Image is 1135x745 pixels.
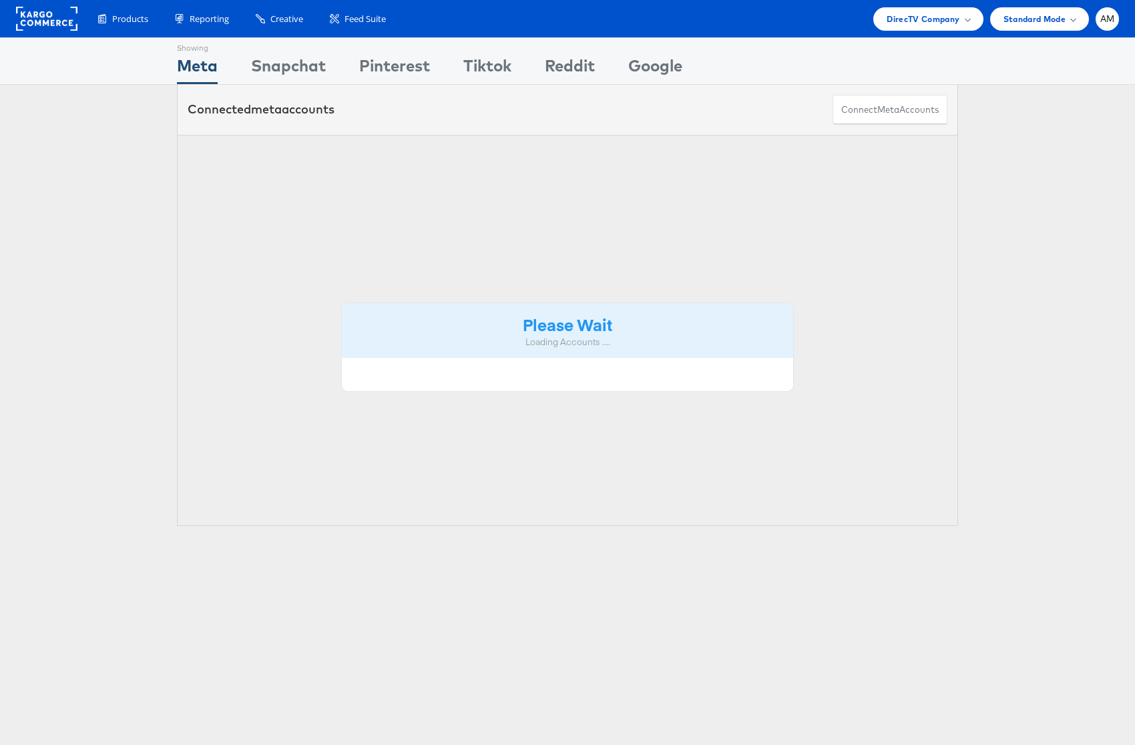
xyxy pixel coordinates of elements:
span: Feed Suite [345,13,386,25]
div: Loading Accounts .... [352,336,783,348]
span: Reporting [190,13,229,25]
div: Google [628,54,682,84]
div: Showing [177,38,218,54]
span: DirecTV Company [887,12,959,26]
div: Reddit [545,54,595,84]
div: Pinterest [359,54,430,84]
button: ConnectmetaAccounts [833,95,947,125]
div: Connected accounts [188,101,334,118]
div: Meta [177,54,218,84]
span: meta [877,103,899,116]
span: Standard Mode [1003,12,1066,26]
span: meta [251,101,282,117]
span: Creative [270,13,303,25]
div: Snapchat [251,54,326,84]
span: Products [112,13,148,25]
strong: Please Wait [523,313,612,335]
span: AM [1100,15,1115,23]
div: Tiktok [463,54,511,84]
